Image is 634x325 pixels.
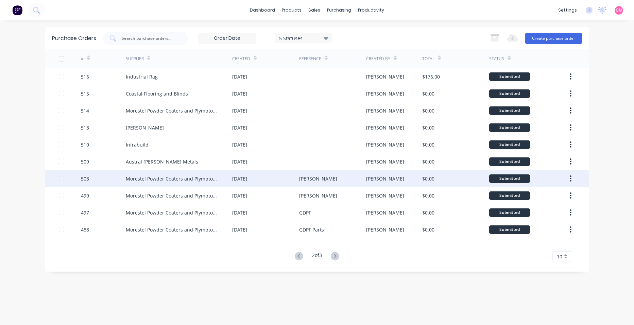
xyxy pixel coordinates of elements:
[246,5,278,15] a: dashboard
[81,175,89,182] div: 503
[324,5,355,15] div: purchasing
[81,73,89,80] div: 516
[279,34,328,41] div: 5 Statuses
[81,141,89,148] div: 510
[489,208,530,217] div: Submitted
[121,35,177,42] input: Search purchase orders...
[232,90,247,97] div: [DATE]
[126,175,219,182] div: Morestel Powder Coaters and Plympton Grit Blasting
[126,141,149,148] div: Infrabuild
[616,7,622,13] span: GM
[366,158,404,165] div: [PERSON_NAME]
[232,192,247,199] div: [DATE]
[81,209,89,216] div: 497
[126,90,188,97] div: Coastal Flooring and Blinds
[555,5,580,15] div: settings
[299,175,337,182] div: [PERSON_NAME]
[489,123,530,132] div: Submitted
[232,141,247,148] div: [DATE]
[489,191,530,200] div: Submitted
[81,192,89,199] div: 499
[81,124,89,131] div: 513
[81,158,89,165] div: 509
[355,5,388,15] div: productivity
[525,33,582,44] button: Create purchase order
[489,157,530,166] div: Submitted
[81,226,89,233] div: 488
[489,225,530,234] div: Submitted
[366,73,404,80] div: [PERSON_NAME]
[366,107,404,114] div: [PERSON_NAME]
[422,175,434,182] div: $0.00
[299,192,337,199] div: [PERSON_NAME]
[81,56,84,62] div: #
[12,5,22,15] img: Factory
[489,56,504,62] div: Status
[366,175,404,182] div: [PERSON_NAME]
[299,226,324,233] div: GDPF Parts
[232,175,247,182] div: [DATE]
[299,209,311,216] div: GDPF
[422,226,434,233] div: $0.00
[126,209,219,216] div: Morestel Powder Coaters and Plympton Grit Blasting
[232,209,247,216] div: [DATE]
[305,5,324,15] div: sales
[126,226,219,233] div: Morestel Powder Coaters and Plympton Grit Blasting
[232,226,247,233] div: [DATE]
[366,56,390,62] div: Created By
[366,192,404,199] div: [PERSON_NAME]
[489,89,530,98] div: Submitted
[422,192,434,199] div: $0.00
[422,107,434,114] div: $0.00
[126,107,219,114] div: Morestel Powder Coaters and Plympton Grit Blasting
[489,174,530,183] div: Submitted
[422,56,434,62] div: Total
[366,209,404,216] div: [PERSON_NAME]
[52,34,96,42] div: Purchase Orders
[232,73,247,80] div: [DATE]
[366,226,404,233] div: [PERSON_NAME]
[366,90,404,97] div: [PERSON_NAME]
[366,124,404,131] div: [PERSON_NAME]
[126,124,164,131] div: [PERSON_NAME]
[81,107,89,114] div: 514
[232,56,250,62] div: Created
[312,252,322,261] div: 2 of 3
[232,158,247,165] div: [DATE]
[278,5,305,15] div: products
[489,72,530,81] div: Submitted
[489,106,530,115] div: Submitted
[232,107,247,114] div: [DATE]
[557,253,562,260] span: 10
[126,56,144,62] div: Supplier
[422,73,440,80] div: $176.00
[422,141,434,148] div: $0.00
[126,73,158,80] div: Industrial Rag
[232,124,247,131] div: [DATE]
[422,124,434,131] div: $0.00
[126,192,219,199] div: Morestel Powder Coaters and Plympton Grit Blasting
[299,56,321,62] div: Reference
[126,158,198,165] div: Austral [PERSON_NAME] Metals
[366,141,404,148] div: [PERSON_NAME]
[81,90,89,97] div: 515
[422,209,434,216] div: $0.00
[422,158,434,165] div: $0.00
[199,33,256,44] input: Order Date
[422,90,434,97] div: $0.00
[489,140,530,149] div: Submitted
